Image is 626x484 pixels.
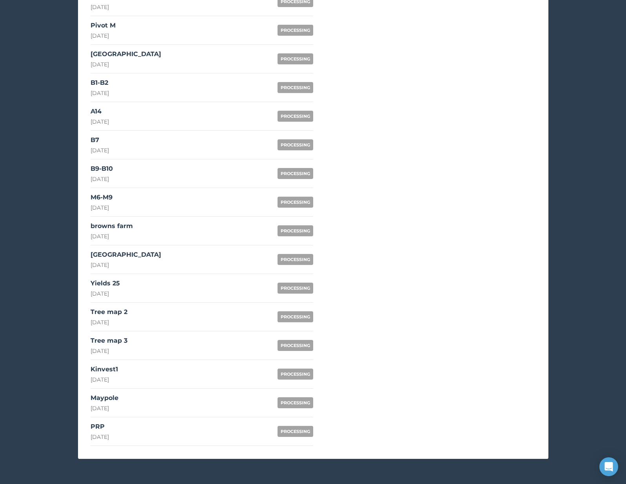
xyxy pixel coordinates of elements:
div: PROCESSING [278,369,313,380]
a: B7[DATE]PROCESSING [91,131,313,159]
div: PROCESSING [278,53,313,64]
div: [DATE] [91,60,161,68]
a: B9-B10[DATE]PROCESSING [91,159,313,188]
div: PRP [91,422,109,431]
div: PROCESSING [278,340,313,351]
div: PROCESSING [278,111,313,122]
div: Pivot M [91,21,116,30]
div: PROCESSING [278,283,313,294]
div: [DATE] [91,376,118,384]
div: PROCESSING [278,397,313,408]
div: PROCESSING [278,25,313,36]
a: [GEOGRAPHIC_DATA][DATE]PROCESSING [91,45,313,73]
div: B7 [91,135,109,145]
div: Kinvest1 [91,365,118,374]
a: Yields 25[DATE]PROCESSING [91,274,313,303]
div: B9-B10 [91,164,113,174]
a: A14[DATE]PROCESSING [91,102,313,131]
div: Tree map 2 [91,307,127,317]
div: [DATE] [91,118,109,126]
div: [DATE] [91,232,133,240]
div: PROCESSING [278,139,313,150]
div: Maypole [91,393,118,403]
div: A14 [91,107,109,116]
a: Tree map 2[DATE]PROCESSING [91,303,313,331]
div: [GEOGRAPHIC_DATA] [91,250,161,259]
a: [GEOGRAPHIC_DATA][DATE]PROCESSING [91,245,313,274]
a: browns farm[DATE]PROCESSING [91,217,313,245]
div: [DATE] [91,32,116,40]
div: [DATE] [91,290,120,298]
div: [DATE] [91,175,113,183]
a: PRP[DATE]PROCESSING [91,417,313,446]
div: [DATE] [91,404,118,412]
a: Maypole[DATE]PROCESSING [91,389,313,417]
div: [GEOGRAPHIC_DATA] [91,49,161,59]
div: PROCESSING [278,311,313,322]
div: PROCESSING [278,254,313,265]
a: Tree map 3[DATE]PROCESSING [91,331,313,360]
a: Pivot M[DATE]PROCESSING [91,16,313,45]
a: Kinvest1[DATE]PROCESSING [91,360,313,389]
div: [DATE] [91,146,109,154]
div: M6-M9 [91,193,112,202]
div: [DATE] [91,318,127,326]
div: PROCESSING [278,225,313,236]
div: B1-B2 [91,78,109,88]
div: browns farm [91,221,133,231]
div: [DATE] [91,261,161,269]
div: [DATE] [91,89,109,97]
div: Yields 25 [91,279,120,288]
div: PROCESSING [278,426,313,437]
div: PROCESSING [278,82,313,93]
div: Tree map 3 [91,336,127,345]
div: [DATE] [91,347,127,355]
a: B1-B2[DATE]PROCESSING [91,73,313,102]
div: [DATE] [91,3,127,11]
div: PROCESSING [278,168,313,179]
a: M6-M9[DATE]PROCESSING [91,188,313,217]
div: PROCESSING [278,197,313,208]
div: [DATE] [91,204,112,212]
div: Open Intercom Messenger [599,457,618,476]
div: [DATE] [91,433,109,441]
